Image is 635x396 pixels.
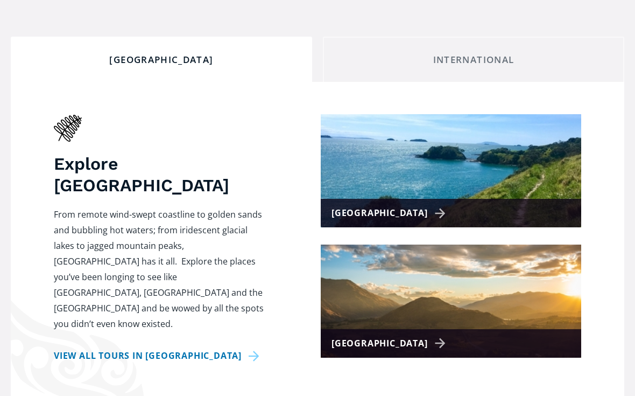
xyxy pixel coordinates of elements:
[321,114,581,227] a: [GEOGRAPHIC_DATA]
[332,54,615,66] div: International
[321,245,581,358] a: [GEOGRAPHIC_DATA]
[331,205,449,221] div: [GEOGRAPHIC_DATA]
[20,54,303,66] div: [GEOGRAPHIC_DATA]
[54,153,267,196] h3: Explore [GEOGRAPHIC_DATA]
[54,348,263,364] a: View all tours in [GEOGRAPHIC_DATA]
[331,336,449,351] div: [GEOGRAPHIC_DATA]
[54,207,267,332] p: From remote wind-swept coastline to golden sands and bubbling hot waters; from iridescent glacial...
